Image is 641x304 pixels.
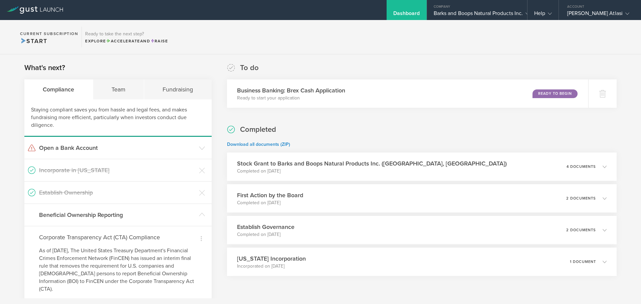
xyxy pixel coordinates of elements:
[566,228,596,232] p: 2 documents
[93,79,145,99] div: Team
[237,200,303,206] p: Completed on [DATE]
[240,63,259,73] h2: To do
[24,63,65,73] h2: What's next?
[434,10,520,20] div: Barks and Boops Natural Products Inc.
[227,141,290,147] a: Download all documents (ZIP)
[532,89,578,98] div: Ready to Begin
[237,223,294,231] h3: Establish Governance
[39,211,196,219] h3: Beneficial Ownership Reporting
[227,79,588,108] div: Business Banking: Brex Cash ApplicationReady to start your applicationReady to Begin
[570,260,596,264] p: 1 document
[39,188,196,197] h3: Establish Ownership
[237,254,306,263] h3: [US_STATE] Incorporation
[85,32,168,36] h3: Ready to take the next step?
[534,10,552,20] div: Help
[106,39,151,43] span: and
[393,10,420,20] div: Dashboard
[566,197,596,200] p: 2 documents
[237,231,294,238] p: Completed on [DATE]
[85,38,168,44] div: Explore
[39,166,196,175] h3: Incorporate in [US_STATE]
[20,37,47,45] span: Start
[237,191,303,200] h3: First Action by the Board
[567,10,629,20] div: [PERSON_NAME] Atlasi
[24,99,212,137] div: Staying compliant saves you from hassle and legal fees, and makes fundraising more efficient, par...
[150,39,168,43] span: Raise
[20,32,78,36] h2: Current Subscription
[144,79,212,99] div: Fundraising
[240,125,276,134] h2: Completed
[39,143,196,152] h3: Open a Bank Account
[237,168,507,175] p: Completed on [DATE]
[237,263,306,270] p: Incorporated on [DATE]
[237,95,345,101] p: Ready to start your application
[39,233,197,242] h4: Corporate Transparency Act (CTA) Compliance
[106,39,140,43] span: Accelerate
[237,86,345,95] h3: Business Banking: Brex Cash Application
[567,165,596,169] p: 4 documents
[237,159,507,168] h3: Stock Grant to Barks and Boops Natural Products Inc. ([GEOGRAPHIC_DATA], [GEOGRAPHIC_DATA])
[39,247,197,293] p: As of [DATE], The United States Treasury Department's Financial Crimes Enforcement Network (FinCE...
[24,79,93,99] div: Compliance
[81,27,171,47] div: Ready to take the next step?ExploreAccelerateandRaise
